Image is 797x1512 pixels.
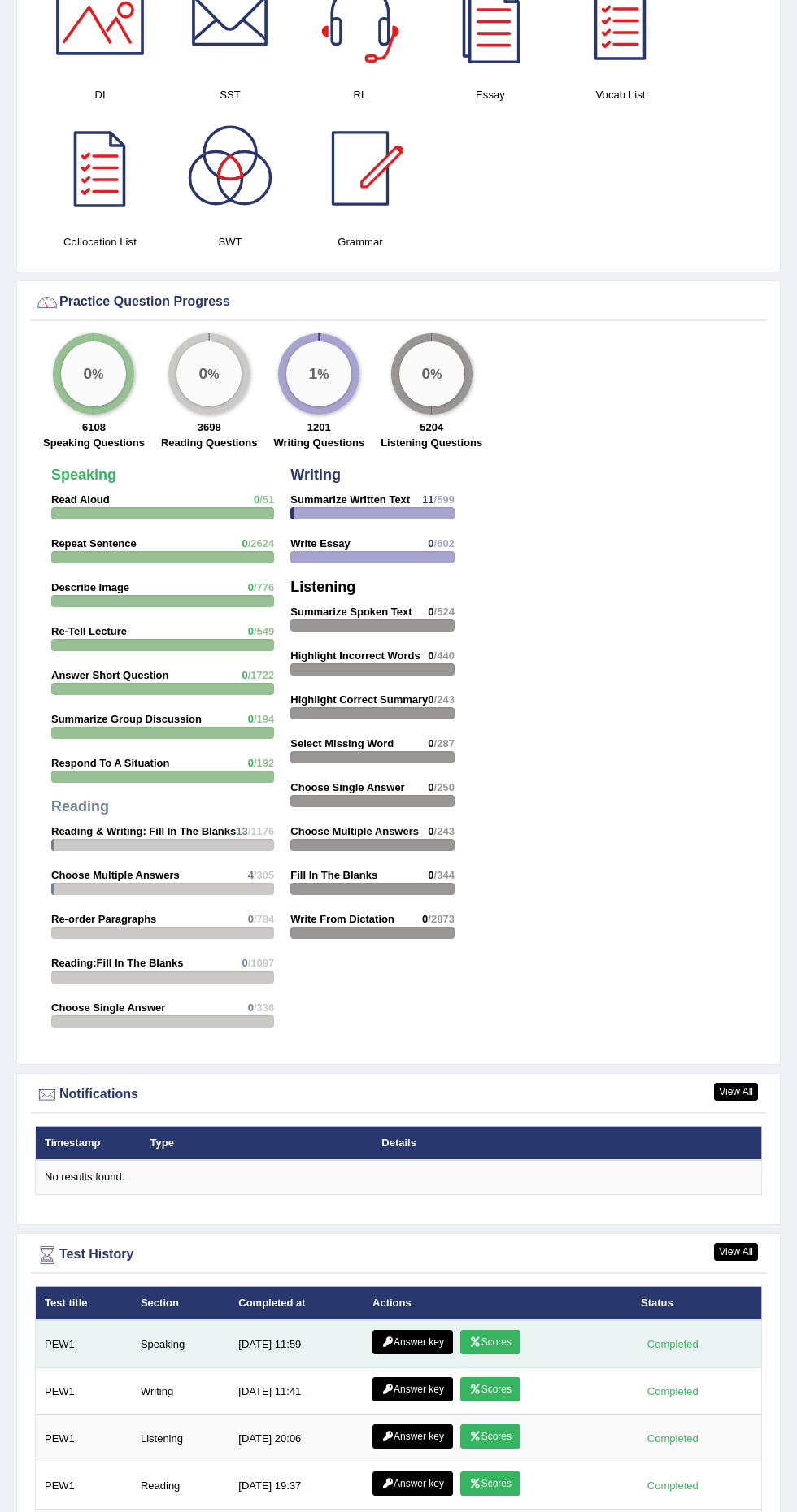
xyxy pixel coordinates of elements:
h4: SST [173,86,287,103]
h4: Essay [433,86,547,103]
strong: 3698 [198,421,221,433]
strong: Re-order Paragraphs [51,913,156,925]
strong: Read Aloud [51,493,110,506]
strong: Reading & Writing: Fill In The Blanks [51,825,236,837]
strong: Choose Single Answer [290,781,404,793]
label: Reading Questions [161,435,257,450]
strong: 5204 [420,421,443,433]
strong: Summarize Group Discussion [51,713,202,725]
div: Practice Question Progress [35,290,762,315]
span: /305 [254,869,274,881]
span: 0 [248,581,254,593]
span: /344 [434,869,455,881]
span: 13 [236,825,247,837]
h4: Vocab List [564,86,677,103]
a: Scores [460,1424,520,1449]
span: /2873 [428,913,455,925]
span: 4 [248,869,254,881]
span: /192 [254,757,274,769]
strong: Summarize Written Text [290,493,410,506]
div: % [61,341,126,406]
th: Type [142,1126,373,1160]
td: PEW1 [36,1320,132,1368]
span: /243 [434,693,455,706]
span: /440 [434,650,455,662]
strong: Speaking [51,467,116,483]
td: PEW1 [36,1462,132,1510]
div: Completed [641,1383,704,1400]
span: 0 [242,957,248,969]
strong: Answer Short Question [51,669,168,681]
strong: Select Missing Word [290,737,394,749]
span: 0 [428,650,433,662]
span: /524 [434,606,455,618]
strong: Write From Dictation [290,913,394,925]
span: 0 [428,537,433,550]
strong: Describe Image [51,581,129,593]
span: 0 [242,669,248,681]
span: 0 [428,693,433,706]
h4: Grammar [303,233,417,250]
span: 0 [248,1001,254,1014]
a: Scores [460,1471,520,1496]
span: /1176 [248,825,275,837]
span: 0 [428,781,433,793]
big: 1 [309,365,318,383]
a: View All [714,1243,758,1261]
th: Test title [36,1286,132,1320]
span: 0 [428,825,433,837]
strong: 1201 [307,421,331,433]
a: Answer key [372,1424,453,1449]
strong: Choose Multiple Answers [51,869,180,881]
td: [DATE] 11:41 [229,1368,364,1415]
strong: Writing [290,467,341,483]
span: /1722 [248,669,275,681]
strong: Choose Single Answer [51,1001,165,1014]
strong: Reading [51,798,109,815]
td: [DATE] 11:59 [229,1320,364,1368]
label: Listening Questions [381,435,482,450]
th: Section [132,1286,229,1320]
td: Listening [132,1415,229,1462]
td: [DATE] 19:37 [229,1462,364,1510]
th: Status [632,1286,761,1320]
big: 0 [84,365,93,383]
strong: Highlight Correct Summary [290,693,428,706]
strong: Summarize Spoken Text [290,606,412,618]
a: Answer key [372,1471,453,1496]
strong: Re-Tell Lecture [51,625,127,637]
th: Completed at [229,1286,364,1320]
th: Actions [364,1286,632,1320]
div: Completed [641,1430,704,1447]
a: Scores [460,1377,520,1401]
span: 0 [248,713,254,725]
span: 0 [248,757,254,769]
h4: Collocation List [43,233,157,250]
div: % [176,341,242,406]
h4: RL [303,86,417,103]
td: PEW1 [36,1415,132,1462]
span: /599 [434,493,455,506]
div: No results found. [45,1170,752,1185]
th: Details [372,1126,664,1160]
div: Test History [35,1243,762,1267]
div: % [286,341,351,406]
span: /287 [434,737,455,749]
span: /602 [434,537,455,550]
a: Answer key [372,1377,453,1401]
a: Scores [460,1330,520,1354]
span: /784 [254,913,274,925]
span: 0 [428,606,433,618]
span: /250 [434,781,455,793]
big: 0 [199,365,208,383]
big: 0 [421,365,430,383]
strong: Reading:Fill In The Blanks [51,957,184,969]
td: Writing [132,1368,229,1415]
span: /2624 [248,537,275,550]
div: Completed [641,1477,704,1494]
a: View All [714,1083,758,1101]
span: 0 [428,869,433,881]
span: 0 [248,913,254,925]
span: /1097 [248,957,275,969]
span: 11 [422,493,433,506]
